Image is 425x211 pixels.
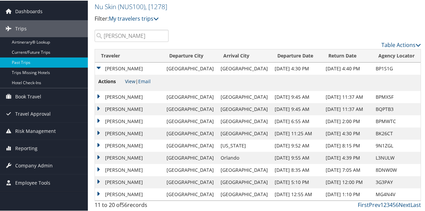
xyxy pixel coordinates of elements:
td: [DATE] 4:30 PM [322,127,372,139]
a: View [125,77,135,84]
td: [DATE] 6:55 AM [271,115,323,127]
td: [PERSON_NAME] [95,90,163,102]
td: [DATE] 9:52 AM [271,139,323,151]
td: [GEOGRAPHIC_DATA] [163,62,217,74]
td: [GEOGRAPHIC_DATA] [163,163,217,175]
td: [GEOGRAPHIC_DATA] [217,127,271,139]
th: Traveler: activate to sort column ascending [95,49,163,62]
a: 6 [396,201,399,208]
td: [DATE] 11:37 AM [322,102,372,115]
span: Reporting [15,139,37,156]
a: 3 [386,201,390,208]
a: Last [410,201,421,208]
td: [PERSON_NAME] [95,188,163,200]
td: BK26CT [372,127,421,139]
td: [DATE] 4:30 PM [271,62,323,74]
td: [DATE] 9:45 AM [271,102,323,115]
td: [PERSON_NAME] [95,62,163,74]
a: My travelers trips [109,14,159,22]
td: L3NULW [372,151,421,163]
td: [DATE] 5:10 PM [271,175,323,188]
td: [DATE] 12:00 PM [322,175,372,188]
td: [GEOGRAPHIC_DATA] [163,102,217,115]
td: [GEOGRAPHIC_DATA] [217,90,271,102]
td: BPMWTC [372,115,421,127]
td: [GEOGRAPHIC_DATA] [217,62,271,74]
td: [DATE] 9:55 AM [271,151,323,163]
td: MG4N4V [372,188,421,200]
a: First [358,201,369,208]
th: Arrival City: activate to sort column ascending [217,49,271,62]
td: [DATE] 4:39 PM [322,151,372,163]
a: Prev [369,201,380,208]
td: [DATE] 8:35 AM [271,163,323,175]
td: [DATE] 12:55 AM [271,188,323,200]
span: Employee Tools [15,174,50,191]
td: [PERSON_NAME] [95,163,163,175]
td: [DATE] 11:25 AM [271,127,323,139]
span: 56 [121,201,127,208]
th: Departure City: activate to sort column ascending [163,49,217,62]
td: [GEOGRAPHIC_DATA] [163,139,217,151]
td: BPMX5F [372,90,421,102]
a: 2 [383,201,386,208]
span: Actions [98,77,124,85]
td: [DATE] 11:37 AM [322,90,372,102]
td: [DATE] 2:00 PM [322,115,372,127]
td: [US_STATE] [217,139,271,151]
a: Next [399,201,410,208]
td: [GEOGRAPHIC_DATA] [217,163,271,175]
td: 8DNW0W [372,163,421,175]
td: [DATE] 4:40 PM [322,62,372,74]
td: [GEOGRAPHIC_DATA] [163,188,217,200]
td: [GEOGRAPHIC_DATA] [217,115,271,127]
th: Return Date: activate to sort column ascending [322,49,372,62]
td: [GEOGRAPHIC_DATA] [163,90,217,102]
span: , [ 1278 ] [145,1,167,10]
th: Agency Locator: activate to sort column ascending [372,49,421,62]
td: 3G3PAY [372,175,421,188]
a: Table Actions [381,41,421,48]
td: [GEOGRAPHIC_DATA] [163,115,217,127]
td: [DATE] 9:45 AM [271,90,323,102]
a: 1 [380,201,383,208]
a: Email [138,77,151,84]
td: [PERSON_NAME] [95,102,163,115]
span: Risk Management [15,122,56,139]
td: [GEOGRAPHIC_DATA] [217,188,271,200]
td: 9N1ZGL [372,139,421,151]
td: BP1S1G [372,62,421,74]
span: Trips [15,20,27,37]
td: Orlando [217,151,271,163]
td: [DATE] 7:05 AM [322,163,372,175]
input: Search Traveler or Arrival City [95,29,169,41]
span: | [125,77,151,84]
p: Filter: [95,14,312,23]
td: [DATE] 1:10 PM [322,188,372,200]
td: [GEOGRAPHIC_DATA] [163,127,217,139]
span: Book Travel [15,88,41,104]
td: [GEOGRAPHIC_DATA] [163,151,217,163]
a: 4 [390,201,393,208]
td: BQPTB3 [372,102,421,115]
a: 5 [393,201,396,208]
a: Nu Skin [95,1,167,10]
td: [GEOGRAPHIC_DATA] [217,175,271,188]
th: Departure Date: activate to sort column ascending [271,49,323,62]
td: [PERSON_NAME] [95,127,163,139]
td: [PERSON_NAME] [95,139,163,151]
span: Dashboards [15,2,43,19]
td: [PERSON_NAME] [95,151,163,163]
span: Company Admin [15,157,53,173]
td: [GEOGRAPHIC_DATA] [217,102,271,115]
span: ( NUS100 ) [118,1,145,10]
td: [GEOGRAPHIC_DATA] [163,175,217,188]
td: [PERSON_NAME] [95,115,163,127]
td: [DATE] 8:15 PM [322,139,372,151]
span: Travel Approval [15,105,51,122]
td: [PERSON_NAME] [95,175,163,188]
